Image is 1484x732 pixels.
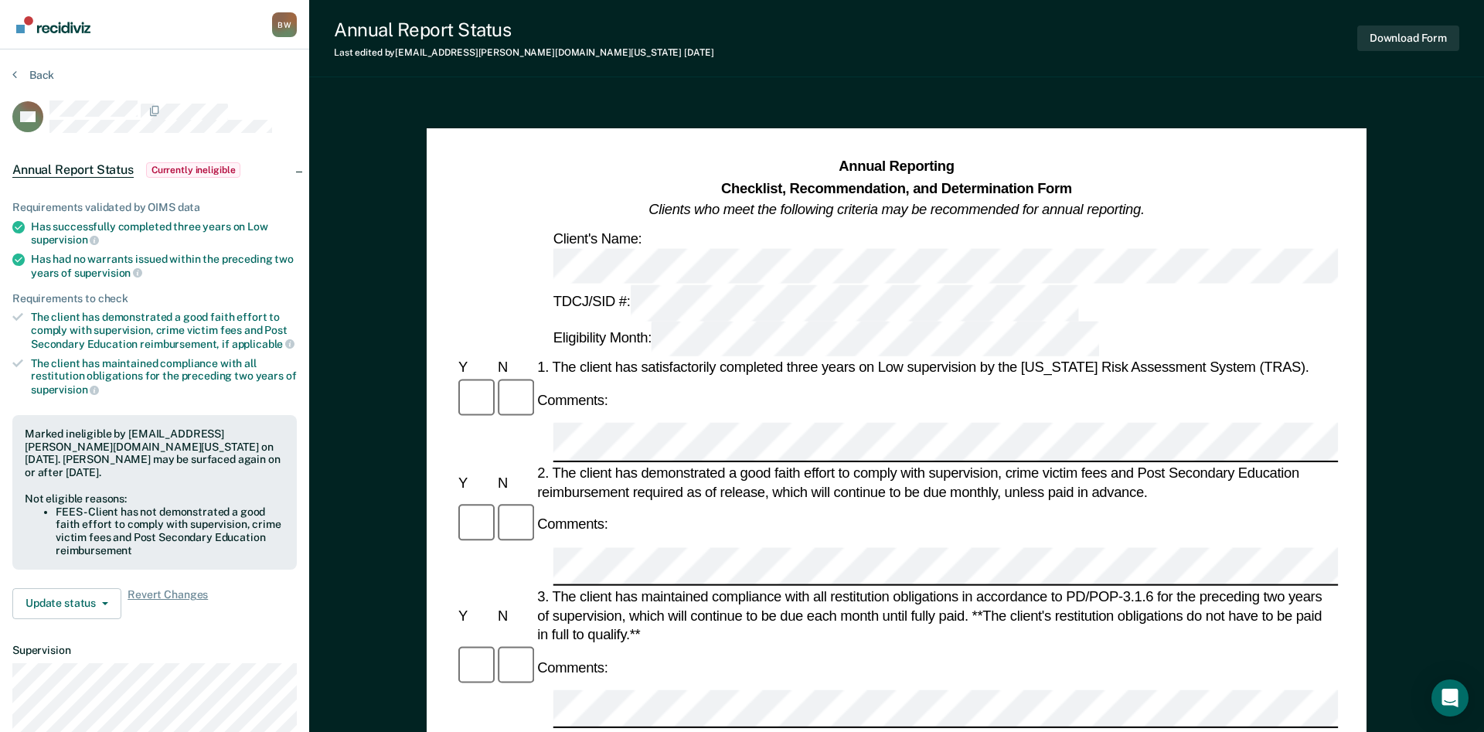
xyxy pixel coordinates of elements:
div: Comments: [534,658,611,677]
div: Has had no warrants issued within the preceding two years of [31,253,297,279]
span: applicable [232,338,294,350]
div: N [495,359,534,378]
div: Requirements validated by OIMS data [12,201,297,214]
button: Profile dropdown button [272,12,297,37]
em: Clients who meet the following criteria may be recommended for annual reporting. [648,201,1145,216]
span: Revert Changes [128,588,208,619]
div: The client has maintained compliance with all restitution obligations for the preceding two years of [31,357,297,397]
span: [DATE] [684,47,713,58]
button: Download Form [1357,26,1459,51]
button: Update status [12,588,121,619]
div: 3. The client has maintained compliance with all restitution obligations in accordance to PD/POP-... [534,587,1338,645]
div: Comments: [534,391,611,410]
div: Open Intercom Messenger [1431,679,1469,717]
span: supervision [31,383,99,396]
button: Back [12,68,54,82]
div: Not eligible reasons: [25,492,284,506]
div: 2. The client has demonstrated a good faith effort to comply with supervision, crime victim fees ... [534,463,1338,501]
div: Eligibility Month: [550,321,1102,356]
strong: Annual Reporting [839,158,954,174]
div: B W [272,12,297,37]
div: TDCJ/SID #: [550,285,1081,321]
div: N [495,473,534,492]
li: FEES - Client has not demonstrated a good faith effort to comply with supervision, crime victim f... [56,506,284,557]
div: Requirements to check [12,292,297,305]
strong: Checklist, Recommendation, and Determination Form [721,180,1072,196]
span: supervision [31,233,99,246]
div: Y [455,606,495,625]
div: Last edited by [EMAIL_ADDRESS][PERSON_NAME][DOMAIN_NAME][US_STATE] [334,47,713,58]
div: Comments: [534,515,611,534]
img: Recidiviz [16,16,90,33]
div: Y [455,473,495,492]
div: The client has demonstrated a good faith effort to comply with supervision, crime victim fees and... [31,311,297,350]
div: 1. The client has satisfactorily completed three years on Low supervision by the [US_STATE] Risk ... [534,359,1338,378]
div: N [495,606,534,625]
div: Annual Report Status [334,19,713,41]
dt: Supervision [12,644,297,657]
div: Marked ineligible by [EMAIL_ADDRESS][PERSON_NAME][DOMAIN_NAME][US_STATE] on [DATE]. [PERSON_NAME]... [25,427,284,479]
div: Y [455,359,495,378]
div: Has successfully completed three years on Low [31,220,297,247]
span: supervision [74,267,142,279]
span: Currently ineligible [146,162,241,178]
span: Annual Report Status [12,162,134,178]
